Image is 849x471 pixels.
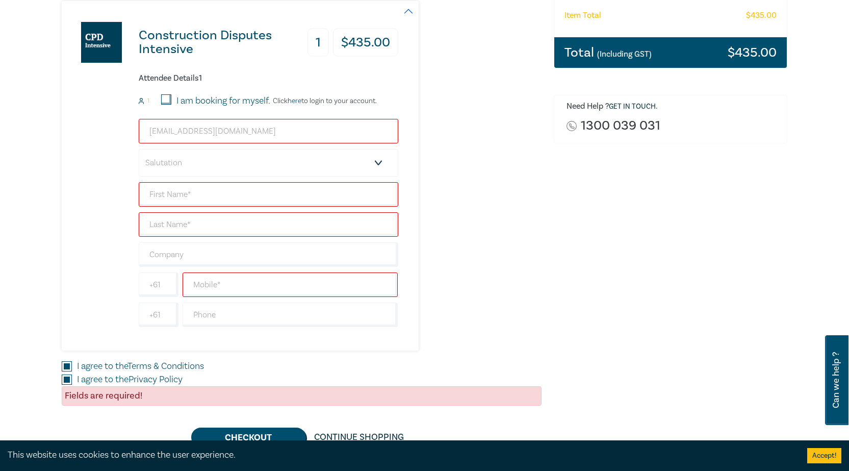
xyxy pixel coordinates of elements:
[139,242,398,267] input: Company
[176,94,270,108] label: I am booking for myself.
[183,303,398,327] input: Phone
[139,119,398,143] input: Attendee Email*
[183,272,398,297] input: Mobile*
[139,303,178,327] input: +61
[831,341,841,419] span: Can we help ?
[746,11,777,20] h6: $ 435.00
[62,386,542,406] div: Fields are required!
[128,374,183,385] a: Privacy Policy
[191,428,306,447] button: Checkout
[564,46,652,59] h3: Total
[567,102,780,112] h6: Need Help ? .
[8,449,792,462] div: This website uses cookies to enhance the user experience.
[807,448,841,463] button: Accept cookies
[139,73,398,83] h6: Attendee Details 1
[307,29,329,57] h3: 1
[564,11,601,20] h6: Item Total
[81,22,122,63] img: Construction Disputes Intensive
[581,119,660,133] a: 1300 039 031
[270,97,377,105] p: Click to login to your account.
[288,96,301,106] a: here
[139,212,398,237] input: Last Name*
[139,272,178,297] input: +61
[127,360,204,372] a: Terms & Conditions
[139,182,398,207] input: First Name*
[139,29,306,56] h3: Construction Disputes Intensive
[77,373,183,386] label: I agree to the
[306,428,412,447] a: Continue Shopping
[147,97,149,105] small: 1
[609,102,656,111] a: Get in touch
[77,360,204,373] label: I agree to the
[728,46,777,59] h3: $ 435.00
[333,29,398,57] h3: $ 435.00
[597,49,652,59] small: (Including GST)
